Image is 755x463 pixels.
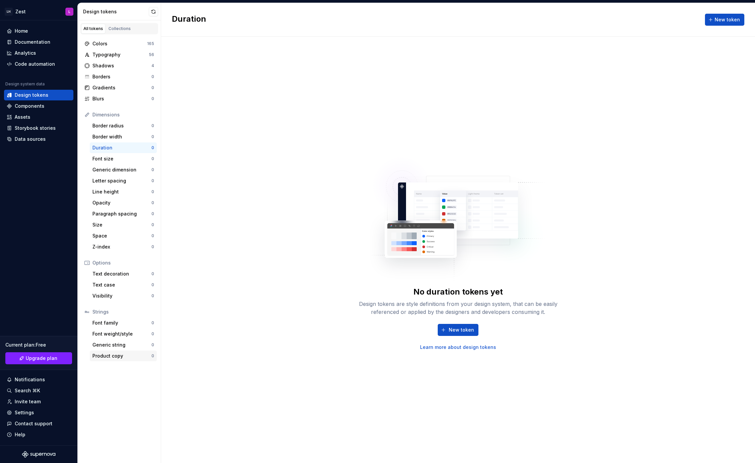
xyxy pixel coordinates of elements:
[92,271,151,277] div: Text decoration
[151,222,154,227] div: 0
[151,123,154,128] div: 0
[151,85,154,90] div: 0
[351,300,565,316] div: Design tokens are style definitions from your design system, that can be easily referenced or app...
[92,111,154,118] div: Dimensions
[413,287,503,297] div: No duration tokens yet
[705,14,744,26] button: New token
[92,188,151,195] div: Line height
[4,59,73,69] a: Code automation
[90,318,157,328] a: Font family0
[4,112,73,122] a: Assets
[151,244,154,250] div: 0
[4,407,73,418] a: Settings
[715,16,740,23] span: New token
[108,26,131,31] div: Collections
[92,244,151,250] div: Z-index
[82,60,157,71] a: Shadows4
[90,242,157,252] a: Z-index0
[151,293,154,299] div: 0
[92,260,154,266] div: Options
[438,324,478,336] button: New token
[92,309,154,315] div: Strings
[15,409,34,416] div: Settings
[151,178,154,183] div: 0
[90,340,157,350] a: Generic string0
[151,96,154,101] div: 0
[92,51,149,58] div: Typography
[83,8,149,15] div: Design tokens
[4,101,73,111] a: Components
[4,429,73,440] button: Help
[92,177,151,184] div: Letter spacing
[82,38,157,49] a: Colors165
[15,398,41,405] div: Invite team
[151,331,154,337] div: 0
[4,90,73,100] a: Design tokens
[90,280,157,290] a: Text case0
[149,52,154,57] div: 56
[151,271,154,277] div: 0
[90,197,157,208] a: Opacity0
[151,342,154,348] div: 0
[90,175,157,186] a: Letter spacing0
[15,376,45,383] div: Notifications
[90,208,157,219] a: Paragraph spacing0
[151,320,154,326] div: 0
[4,123,73,133] a: Storybook stories
[5,8,13,16] div: LH
[22,451,55,458] svg: Supernova Logo
[82,93,157,104] a: Blurs0
[92,353,151,359] div: Product copy
[90,120,157,131] a: Border radius0
[15,125,56,131] div: Storybook stories
[15,39,50,45] div: Documentation
[82,71,157,82] a: Borders0
[4,418,73,429] button: Contact support
[151,353,154,359] div: 0
[5,81,45,87] div: Design system data
[92,40,147,47] div: Colors
[92,282,151,288] div: Text case
[151,200,154,205] div: 0
[4,396,73,407] a: Invite team
[4,385,73,396] button: Search ⌘K
[90,142,157,153] a: Duration0
[92,199,151,206] div: Opacity
[15,8,26,15] div: Zest
[92,133,151,140] div: Border width
[15,431,25,438] div: Help
[151,282,154,288] div: 0
[151,74,154,79] div: 0
[5,352,72,364] button: Upgrade plan
[82,49,157,60] a: Typography56
[90,164,157,175] a: Generic dimension0
[4,37,73,47] a: Documentation
[15,114,30,120] div: Assets
[1,4,76,19] button: LHZestL
[92,166,151,173] div: Generic dimension
[151,189,154,194] div: 0
[15,420,52,427] div: Contact support
[92,122,151,129] div: Border radius
[68,9,70,14] div: L
[92,95,151,102] div: Blurs
[151,211,154,216] div: 0
[92,293,151,299] div: Visibility
[4,26,73,36] a: Home
[83,26,103,31] div: All tokens
[92,221,151,228] div: Size
[151,167,154,172] div: 0
[4,48,73,58] a: Analytics
[90,131,157,142] a: Border width0
[90,186,157,197] a: Line height0
[15,136,46,142] div: Data sources
[15,103,44,109] div: Components
[15,50,36,56] div: Analytics
[449,327,474,333] span: New token
[92,144,151,151] div: Duration
[151,145,154,150] div: 0
[15,92,48,98] div: Design tokens
[420,344,496,351] a: Learn more about design tokens
[92,342,151,348] div: Generic string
